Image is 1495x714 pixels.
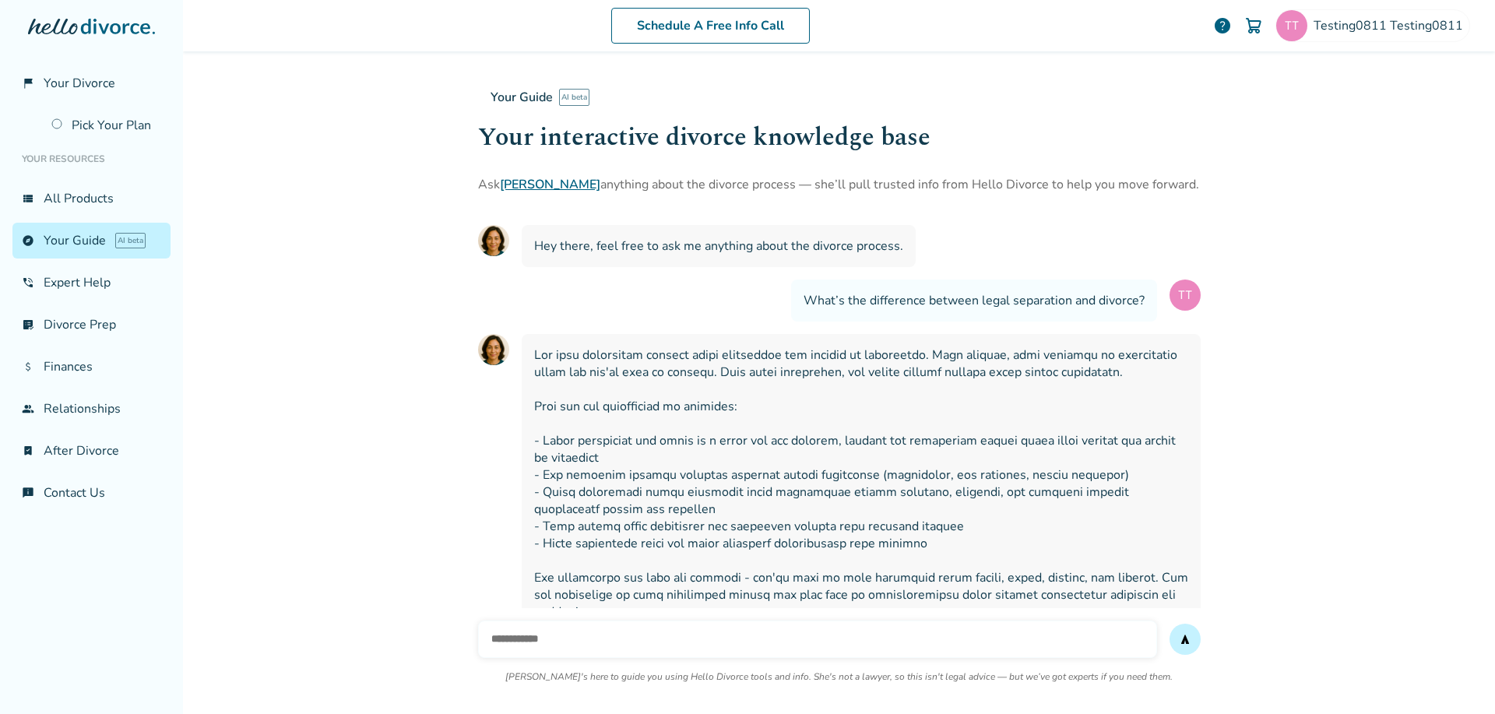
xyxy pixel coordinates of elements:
[12,65,171,101] a: flag_2Your Divorce
[1170,624,1201,655] button: send
[500,176,600,193] a: [PERSON_NAME]
[115,233,146,248] span: AI beta
[12,349,171,385] a: attach_moneyFinances
[12,143,171,174] li: Your Resources
[12,307,171,343] a: list_alt_checkDivorce Prep
[44,75,115,92] span: Your Divorce
[478,175,1201,194] p: Ask anything about the divorce process — she’ll pull trusted info from Hello Divorce to help you ...
[12,433,171,469] a: bookmark_checkAfter Divorce
[22,361,34,373] span: attach_money
[22,276,34,289] span: phone_in_talk
[491,89,553,106] span: Your Guide
[1417,639,1495,714] iframe: Chat Widget
[1244,16,1263,35] img: Cart
[22,403,34,415] span: group
[1213,16,1232,35] a: help
[12,475,171,511] a: chat_infoContact Us
[12,181,171,216] a: view_listAll Products
[22,318,34,331] span: list_alt_check
[478,334,509,365] img: AI Assistant
[12,223,171,259] a: exploreYour GuideAI beta
[22,487,34,499] span: chat_info
[42,107,171,143] a: Pick Your Plan
[505,670,1173,683] p: [PERSON_NAME]'s here to guide you using Hello Divorce tools and info. She's not a lawyer, so this...
[22,77,34,90] span: flag_2
[12,265,171,301] a: phone_in_talkExpert Help
[478,118,1201,157] h1: Your interactive divorce knowledge base
[22,445,34,457] span: bookmark_check
[1314,17,1469,34] span: Testing0811 Testing0811
[1170,280,1201,311] img: User
[611,8,810,44] a: Schedule A Free Info Call
[12,391,171,427] a: groupRelationships
[22,192,34,205] span: view_list
[478,225,509,256] img: AI Assistant
[1276,10,1307,41] img: testingstage0811@hellodivorce.com
[1179,633,1191,645] span: send
[22,234,34,247] span: explore
[804,292,1145,309] span: What’s the difference between legal separation and divorce?
[559,89,589,106] span: AI beta
[534,237,903,255] span: Hey there, feel free to ask me anything about the divorce process.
